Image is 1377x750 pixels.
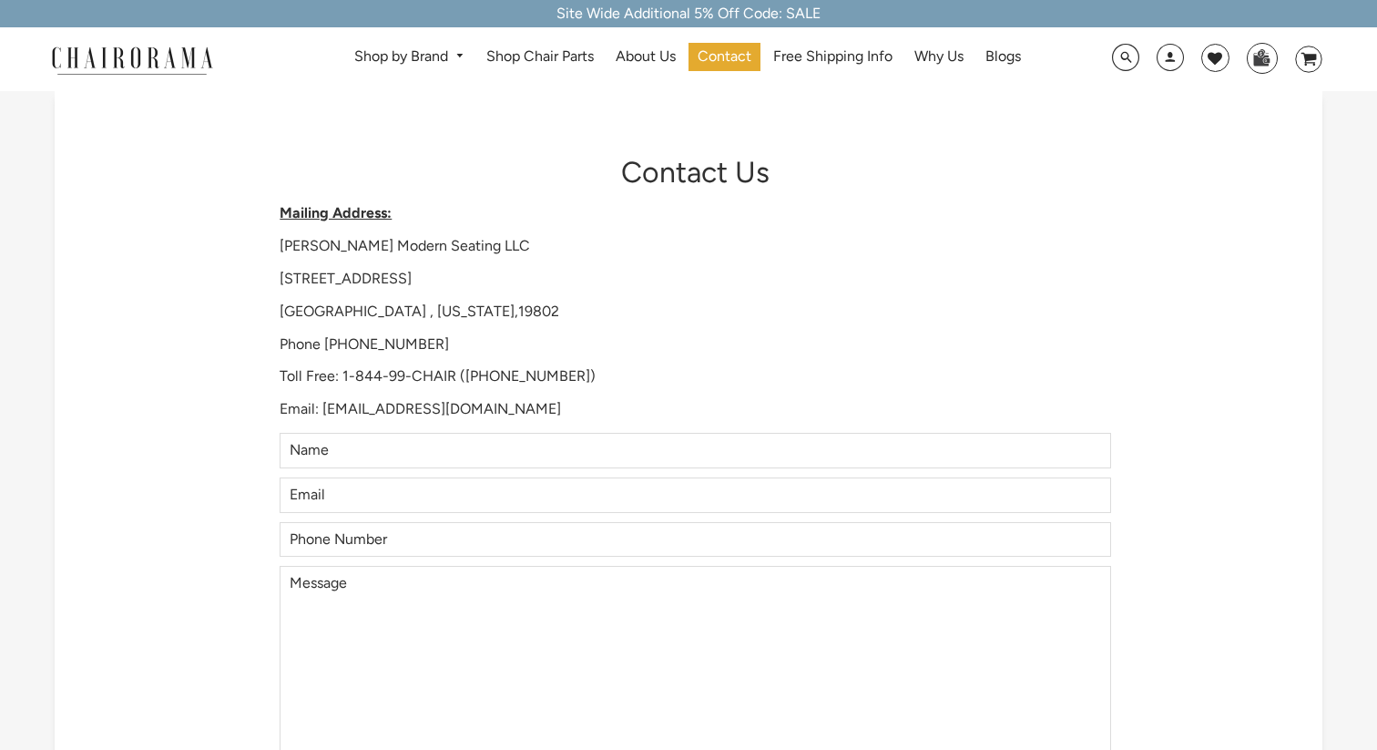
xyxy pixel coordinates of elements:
[905,43,973,71] a: Why Us
[773,47,892,67] span: Free Shipping Info
[280,303,1110,322] p: [GEOGRAPHIC_DATA] , [US_STATE],19802
[41,44,223,76] img: chairorama
[688,43,760,71] a: Contact
[607,43,685,71] a: About Us
[280,400,1110,419] p: Email: [EMAIL_ADDRESS][DOMAIN_NAME]
[280,204,392,221] strong: Mailing Address:
[280,522,1110,558] input: Phone Number
[280,433,1110,468] input: Name
[301,43,1074,77] nav: DesktopNavigation
[280,155,1110,190] h1: Contact Us
[280,335,1110,354] p: Phone [PHONE_NUMBER]
[345,43,474,71] a: Shop by Brand
[280,367,1110,386] p: Toll Free: 1-844-99-CHAIR ([PHONE_NUMBER])
[486,47,594,67] span: Shop Chair Parts
[976,43,1030,71] a: Blogs
[985,47,1021,67] span: Blogs
[698,47,751,67] span: Contact
[764,43,902,71] a: Free Shipping Info
[1248,44,1276,71] img: WhatsApp_Image_2024-07-12_at_16.23.01.webp
[616,47,676,67] span: About Us
[477,43,603,71] a: Shop Chair Parts
[914,47,964,67] span: Why Us
[280,270,1110,289] p: [STREET_ADDRESS]
[280,237,1110,256] p: [PERSON_NAME] Modern Seating LLC
[280,478,1110,513] input: Email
